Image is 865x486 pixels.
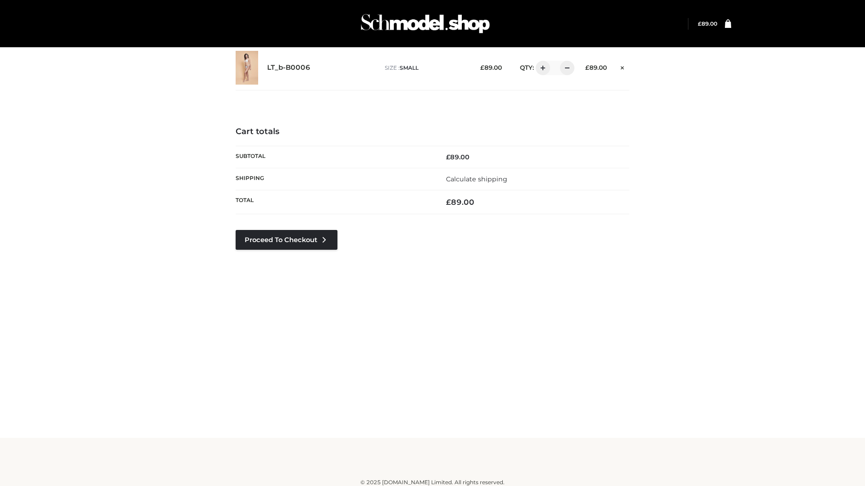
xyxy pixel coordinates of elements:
span: £ [480,64,484,71]
a: Proceed to Checkout [236,230,337,250]
span: £ [446,198,451,207]
bdi: 89.00 [585,64,607,71]
bdi: 89.00 [446,198,474,207]
span: SMALL [400,64,419,71]
bdi: 89.00 [446,153,469,161]
span: £ [585,64,589,71]
h4: Cart totals [236,127,629,137]
p: size : [385,64,466,72]
bdi: 89.00 [480,64,502,71]
bdi: 89.00 [698,20,717,27]
th: Subtotal [236,146,432,168]
span: £ [446,153,450,161]
a: Remove this item [616,61,629,72]
th: Total [236,190,432,214]
div: QTY: [511,61,571,75]
th: Shipping [236,168,432,190]
span: £ [698,20,701,27]
a: Calculate shipping [446,175,507,183]
a: LT_b-B0006 [267,63,310,72]
a: £89.00 [698,20,717,27]
img: Schmodel Admin 964 [358,6,493,41]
